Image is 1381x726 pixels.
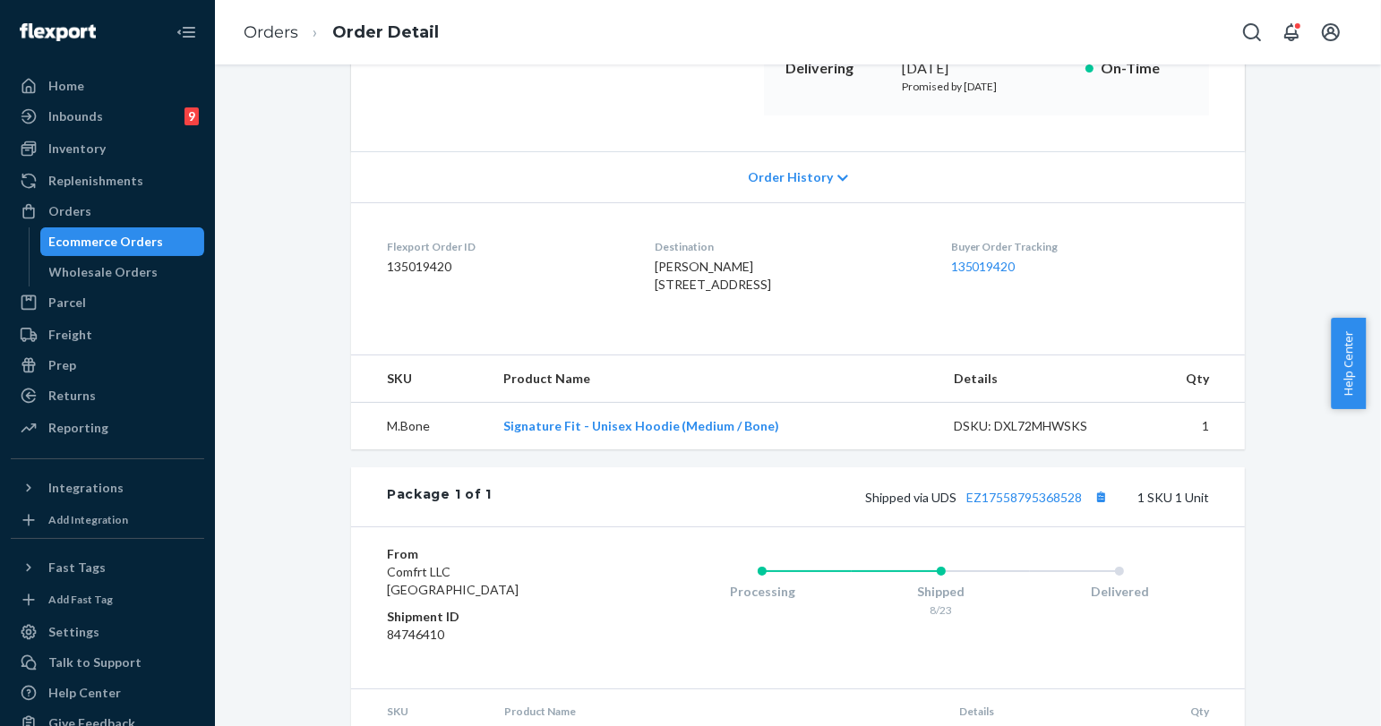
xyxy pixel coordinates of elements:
a: Home [11,72,204,100]
div: Shipped [852,583,1031,601]
div: Inventory [48,140,106,158]
div: Integrations [48,479,124,497]
span: Order History [748,168,833,186]
a: Orders [244,22,298,42]
th: Details [939,355,1137,403]
a: Reporting [11,414,204,442]
td: 1 [1137,403,1245,450]
dt: Shipment ID [387,608,601,626]
th: SKU [351,355,489,403]
span: Comfrt LLC [GEOGRAPHIC_DATA] [387,564,519,597]
button: Help Center [1331,318,1366,409]
a: Prep [11,351,204,380]
div: Home [48,77,84,95]
a: Settings [11,618,204,646]
div: Freight [48,326,92,344]
div: Parcel [48,294,86,312]
a: Returns [11,381,204,410]
button: Close Navigation [168,14,204,50]
dt: From [387,545,601,563]
button: Integrations [11,474,204,502]
dt: Destination [655,239,922,254]
div: Reporting [48,419,108,437]
div: 8/23 [852,602,1031,618]
img: Flexport logo [20,23,96,41]
div: Talk to Support [48,653,142,671]
div: Prep [48,356,76,374]
dd: 135019420 [387,258,626,276]
a: Add Fast Tag [11,589,204,611]
a: Orders [11,197,204,226]
a: Parcel [11,288,204,317]
dt: Buyer Order Tracking [951,239,1209,254]
p: Delivering [785,58,888,79]
div: Package 1 of 1 [387,485,492,508]
a: Talk to Support [11,648,204,677]
div: Delivered [1030,583,1209,601]
a: Add Integration [11,509,204,531]
button: Open Search Box [1234,14,1270,50]
a: Signature Fit - Unisex Hoodie (Medium / Bone) [503,418,780,433]
a: Help Center [11,679,204,707]
a: Replenishments [11,167,204,195]
dt: Flexport Order ID [387,239,626,254]
p: Promised by [DATE] [902,79,1071,94]
button: Open notifications [1274,14,1309,50]
button: Fast Tags [11,553,204,582]
a: Ecommerce Orders [40,227,205,256]
th: Product Name [489,355,940,403]
div: Ecommerce Orders [49,233,164,251]
div: Help Center [48,684,121,702]
p: On-Time [1101,58,1188,79]
div: Fast Tags [48,559,106,577]
div: [DATE] [902,58,1071,79]
div: Add Fast Tag [48,592,113,607]
div: Add Integration [48,512,128,527]
a: Wholesale Orders [40,258,205,286]
a: EZ17558795368528 [966,490,1082,505]
div: Orders [48,202,91,220]
span: [PERSON_NAME] [STREET_ADDRESS] [655,259,771,292]
div: Processing [673,583,852,601]
ol: breadcrumbs [229,6,453,59]
div: DSKU: DXL72MHWSKS [954,417,1122,435]
div: Settings [48,623,99,641]
dd: 84746410 [387,626,601,644]
div: Inbounds [48,107,103,125]
span: Shipped via UDS [865,490,1112,505]
a: Inventory [11,134,204,163]
button: Copy tracking number [1089,485,1112,508]
div: 9 [184,107,199,125]
button: Open account menu [1313,14,1349,50]
div: Replenishments [48,172,143,190]
div: Returns [48,387,96,405]
a: Inbounds9 [11,102,204,131]
td: M.Bone [351,403,489,450]
a: Order Detail [332,22,439,42]
th: Qty [1137,355,1245,403]
div: 1 SKU 1 Unit [492,485,1209,508]
div: Wholesale Orders [49,263,159,281]
a: 135019420 [951,259,1016,274]
a: Freight [11,320,204,349]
